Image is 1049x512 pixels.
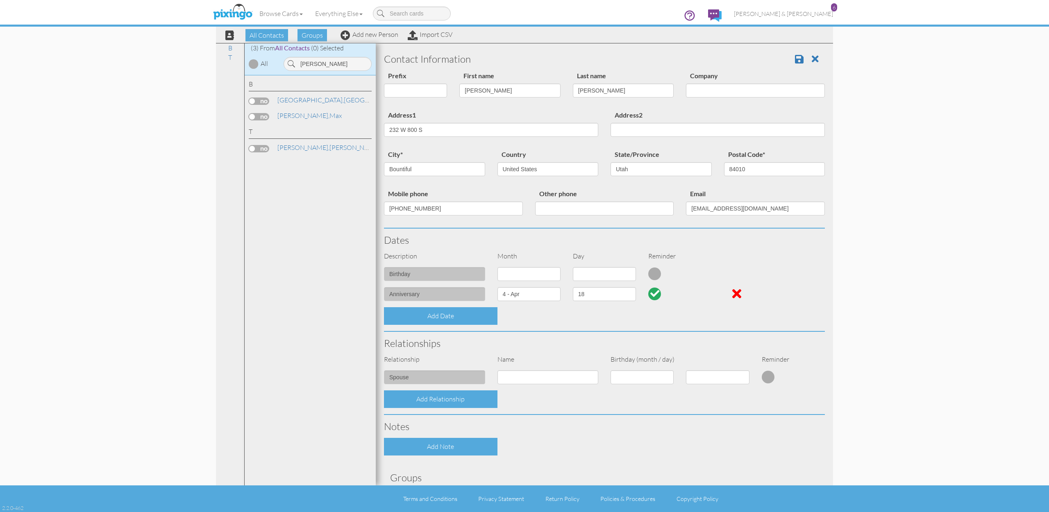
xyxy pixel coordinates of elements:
a: Everything Else [309,3,369,24]
input: (e.g. Friend, Daughter) [384,370,485,384]
span: [PERSON_NAME], [277,143,329,152]
label: Postal Code* [724,149,769,160]
div: Name [491,355,605,364]
div: Month [491,251,567,261]
label: Prefix [384,70,411,82]
a: Add new Person [341,30,398,39]
img: pixingo logo [211,2,254,23]
label: Other phone [535,188,581,199]
span: All Contacts [245,29,288,41]
label: city* [384,149,407,160]
label: Address2 [611,110,647,121]
label: Email [686,188,710,199]
a: T [224,52,236,62]
div: 6 [831,3,837,11]
a: Terms and Conditions [403,495,457,502]
img: comments.svg [708,9,722,22]
a: B [224,43,236,53]
a: Copyright Policy [677,495,718,502]
label: First name [459,70,498,82]
a: Import CSV [408,30,452,39]
a: Privacy Statement [478,495,524,502]
span: (0) Selected [311,44,344,52]
span: [PERSON_NAME] & [PERSON_NAME] [734,10,833,17]
span: Groups [297,29,327,41]
a: Max [277,111,343,120]
a: [GEOGRAPHIC_DATA] [277,95,410,105]
div: Day [567,251,642,261]
h3: Contact Information [384,54,825,64]
div: (3) From [245,43,376,53]
label: Mobile phone [384,188,432,199]
div: B [249,79,372,91]
a: [PERSON_NAME] [277,143,381,152]
div: Birthday (month / day) [604,355,756,364]
div: 2.2.0-462 [2,504,23,512]
h3: Relationships [384,338,825,349]
input: Search cards [373,7,451,20]
label: Address1 [384,110,420,121]
h3: Dates [384,235,825,245]
a: Return Policy [545,495,579,502]
h3: Notes [384,421,825,432]
label: Country [497,149,530,160]
span: [PERSON_NAME], [277,111,329,120]
div: Add Relationship [384,390,497,408]
a: Policies & Procedures [600,495,655,502]
label: Last name [573,70,610,82]
div: Add Date [384,307,497,325]
a: [PERSON_NAME] & [PERSON_NAME] 6 [728,3,839,24]
a: Browse Cards [253,3,309,24]
h3: Groups [390,472,819,483]
span: [GEOGRAPHIC_DATA], [277,96,344,104]
div: Add Note [384,438,497,455]
div: Reminder [642,251,717,261]
div: All [261,59,268,68]
label: State/Province [611,149,663,160]
span: All Contacts [275,44,310,52]
div: Reminder [756,355,793,364]
label: Company [686,70,722,82]
div: Relationship [378,355,491,364]
div: T [249,127,372,139]
div: Description [378,251,491,261]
